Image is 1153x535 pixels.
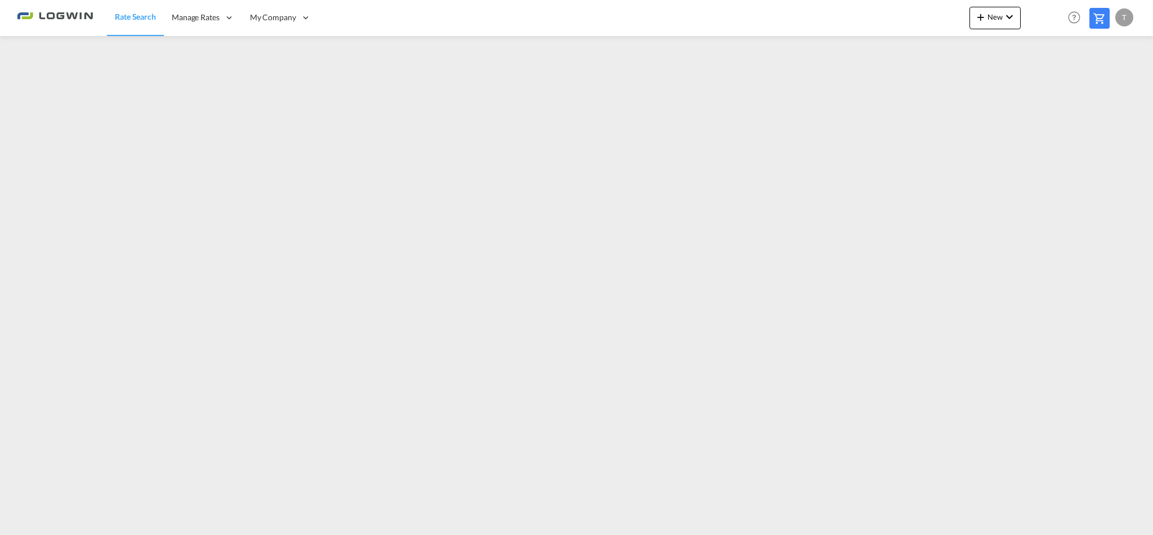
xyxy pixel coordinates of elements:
img: 2761ae10d95411efa20a1f5e0282d2d7.png [17,5,93,30]
span: Rate Search [115,12,156,21]
div: T [1115,8,1133,26]
span: Manage Rates [172,12,220,23]
span: New [974,12,1016,21]
span: My Company [250,12,296,23]
md-icon: icon-plus 400-fg [974,10,987,24]
md-icon: icon-chevron-down [1003,10,1016,24]
div: Help [1065,8,1089,28]
button: icon-plus 400-fgNewicon-chevron-down [969,7,1021,29]
span: Help [1065,8,1084,27]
